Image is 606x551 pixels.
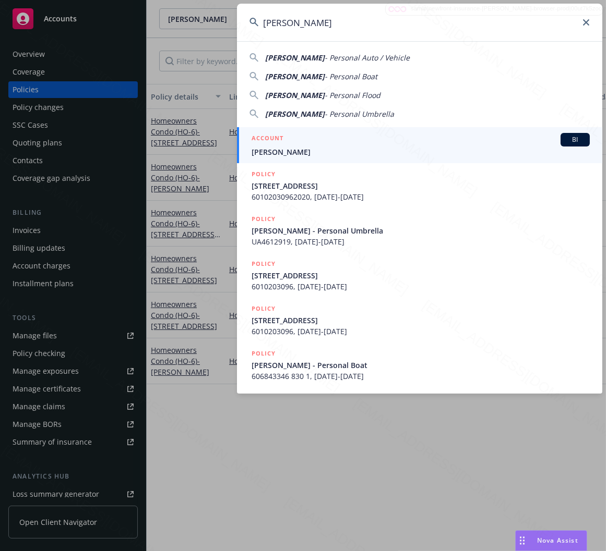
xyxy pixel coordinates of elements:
[265,90,325,100] span: [PERSON_NAME]
[252,146,590,157] span: [PERSON_NAME]
[252,281,590,292] span: 6010203096, [DATE]-[DATE]
[252,326,590,337] span: 6010203096, [DATE]-[DATE]
[325,71,377,81] span: - Personal Boat
[252,133,283,145] h5: ACCOUNT
[252,169,276,179] h5: POLICY
[237,163,602,208] a: POLICY[STREET_ADDRESS]60102030962020, [DATE]-[DATE]
[237,208,602,253] a: POLICY[PERSON_NAME] - Personal UmbrellaUA4612919, [DATE]-[DATE]
[537,536,578,545] span: Nova Assist
[252,236,590,247] span: UA4612919, [DATE]-[DATE]
[252,371,590,382] span: 606843346 830 1, [DATE]-[DATE]
[252,270,590,281] span: [STREET_ADDRESS]
[325,90,381,100] span: - Personal Flood
[237,342,602,387] a: POLICY[PERSON_NAME] - Personal Boat606843346 830 1, [DATE]-[DATE]
[325,53,410,63] span: - Personal Auto / Vehicle
[252,191,590,202] span: 60102030962020, [DATE]-[DATE]
[265,53,325,63] span: [PERSON_NAME]
[252,360,590,371] span: [PERSON_NAME] - Personal Boat
[516,531,529,550] div: Drag to move
[265,71,325,81] span: [PERSON_NAME]
[252,225,590,236] span: [PERSON_NAME] - Personal Umbrella
[237,298,602,342] a: POLICY[STREET_ADDRESS]6010203096, [DATE]-[DATE]
[237,253,602,298] a: POLICY[STREET_ADDRESS]6010203096, [DATE]-[DATE]
[252,259,276,269] h5: POLICY
[252,315,590,326] span: [STREET_ADDRESS]
[252,180,590,191] span: [STREET_ADDRESS]
[252,303,276,314] h5: POLICY
[515,530,587,551] button: Nova Assist
[237,127,602,163] a: ACCOUNTBI[PERSON_NAME]
[265,109,325,119] span: [PERSON_NAME]
[252,214,276,224] h5: POLICY
[252,348,276,359] h5: POLICY
[325,109,394,119] span: - Personal Umbrella
[237,4,602,41] input: Search...
[565,135,586,144] span: BI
